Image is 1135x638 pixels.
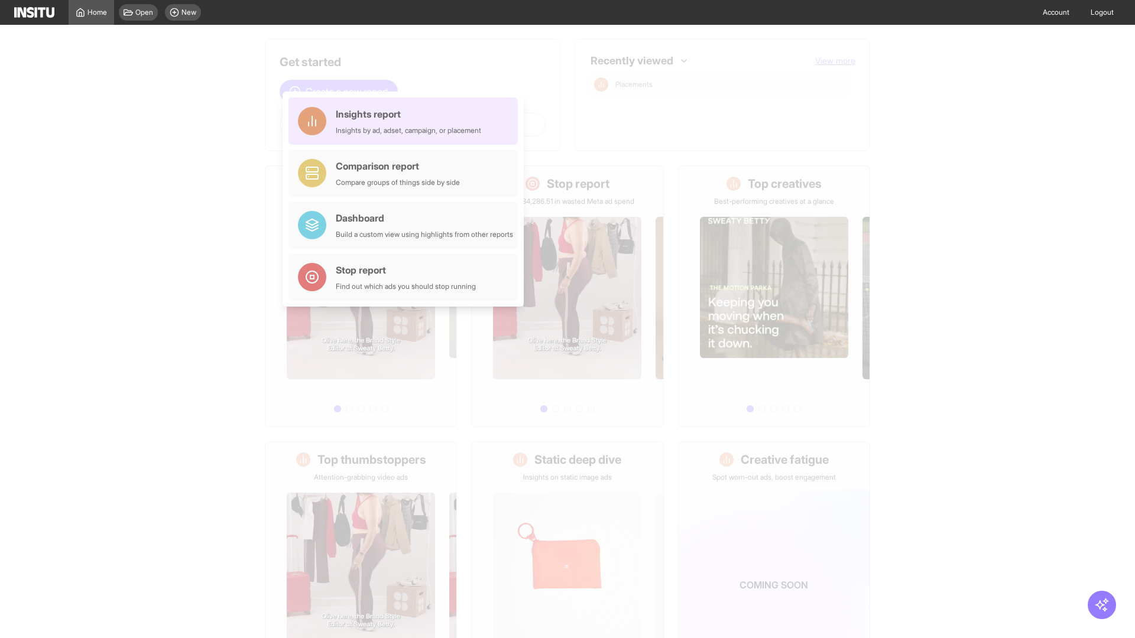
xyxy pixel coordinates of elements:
span: Home [87,8,107,17]
span: Open [135,8,153,17]
div: Build a custom view using highlights from other reports [336,230,513,239]
span: New [181,8,196,17]
div: Comparison report [336,159,460,173]
div: Insights by ad, adset, campaign, or placement [336,126,481,135]
div: Insights report [336,107,481,121]
div: Dashboard [336,211,513,225]
img: Logo [14,7,54,18]
div: Compare groups of things side by side [336,178,460,187]
div: Stop report [336,263,476,277]
div: Find out which ads you should stop running [336,282,476,291]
